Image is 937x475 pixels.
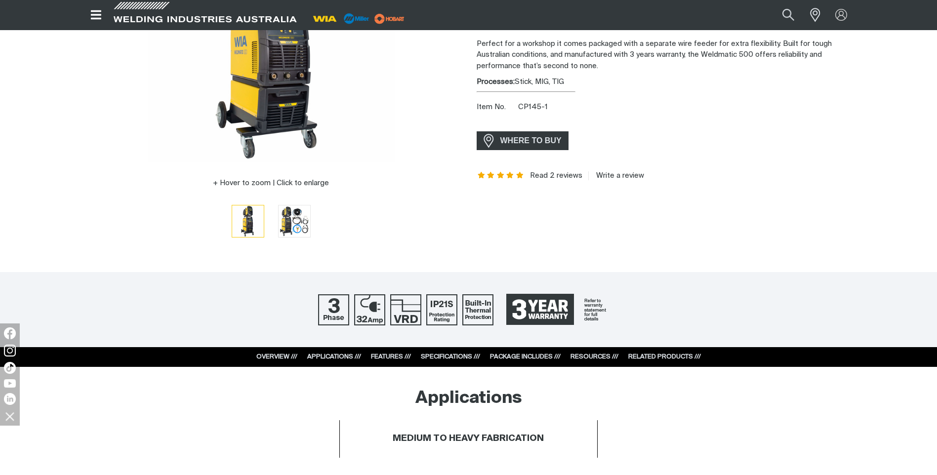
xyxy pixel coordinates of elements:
a: 3 Year Warranty [498,289,619,330]
button: Hover to zoom | Click to enlarge [207,177,335,189]
span: WHERE TO BUY [494,133,568,149]
img: YouTube [4,379,16,388]
div: Stick, MIG, TIG [477,77,856,88]
button: Go to slide 2 [278,205,311,237]
a: APPLICATIONS /// [307,354,361,360]
button: Search products [772,4,805,26]
img: Weldmatic 500 [232,205,264,237]
img: Instagram [4,345,16,356]
span: Item No. [477,102,517,113]
button: Go to slide 1 [232,205,264,237]
img: miller [371,11,407,26]
a: WHERE TO BUY [477,131,569,150]
strong: Processes: [477,78,515,85]
img: Three Phase [318,294,349,325]
img: Built In Thermal Protection [462,294,493,325]
img: Voltage Reduction Device [390,294,421,325]
img: TikTok [4,362,16,374]
input: Product name or item number... [759,4,805,26]
a: miller [371,15,407,22]
img: hide socials [1,408,18,425]
img: Weldmatic 500 [279,205,310,237]
p: Perfect for a workshop it comes packaged with a separate wire feeder for extra flexibility. Built... [477,39,856,72]
img: 32 Amp Supply Plug [354,294,385,325]
img: IP21S Protection Rating [426,294,457,325]
img: LinkedIn [4,393,16,405]
img: Facebook [4,327,16,339]
h2: Applications [415,388,522,409]
a: PACKAGE INCLUDES /// [490,354,561,360]
a: RELATED PRODUCTS /// [628,354,701,360]
h4: MEDIUM TO HEAVY FABRICATION [393,433,544,444]
a: RESOURCES /// [570,354,618,360]
span: CP145-1 [518,103,548,111]
a: SPECIFICATIONS /// [421,354,480,360]
a: Write a review [588,171,644,180]
span: Rating: 5 [477,172,525,179]
a: OVERVIEW /// [256,354,297,360]
a: Read 2 reviews [530,171,582,180]
a: FEATURES /// [371,354,411,360]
